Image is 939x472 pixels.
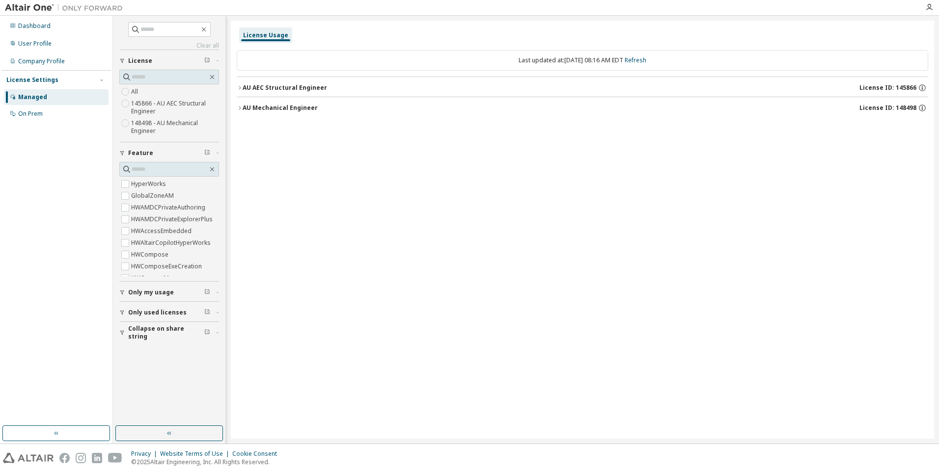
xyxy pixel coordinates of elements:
label: HWAMDCPrivateAuthoring [131,202,207,213]
span: License [128,57,152,65]
span: Collapse on share string [128,325,204,341]
a: Refresh [625,56,646,64]
button: AU Mechanical EngineerLicense ID: 148498 [237,97,928,119]
span: Clear filter [204,309,210,316]
div: AU Mechanical Engineer [243,104,318,112]
img: Altair One [5,3,128,13]
label: All [131,86,140,98]
label: HWAMDCPrivateExplorerPlus [131,213,215,225]
label: 148498 - AU Mechanical Engineer [131,117,219,137]
div: User Profile [18,40,52,48]
span: Clear filter [204,149,210,157]
div: Dashboard [18,22,51,30]
button: Collapse on share string [119,322,219,343]
span: Only my usage [128,288,174,296]
img: youtube.svg [108,453,122,463]
button: Feature [119,142,219,164]
label: HWAccessEmbedded [131,225,193,237]
span: Clear filter [204,288,210,296]
div: Last updated at: [DATE] 08:16 AM EDT [237,50,928,71]
button: Only my usage [119,282,219,303]
img: linkedin.svg [92,453,102,463]
span: Clear filter [204,57,210,65]
button: Only used licenses [119,302,219,323]
label: HWComposeExeCreation [131,261,204,272]
label: HyperWorks [131,178,168,190]
div: License Settings [6,76,58,84]
button: License [119,50,219,72]
button: AU AEC Structural EngineerLicense ID: 145866 [237,77,928,99]
div: AU AEC Structural Engineer [243,84,327,92]
div: Managed [18,93,47,101]
span: Feature [128,149,153,157]
label: 145866 - AU AEC Structural Engineer [131,98,219,117]
span: License ID: 145866 [859,84,916,92]
span: Clear filter [204,329,210,337]
p: © 2025 Altair Engineering, Inc. All Rights Reserved. [131,458,283,466]
span: License ID: 148498 [859,104,916,112]
div: Privacy [131,450,160,458]
a: Clear all [119,42,219,50]
div: Website Terms of Use [160,450,232,458]
img: altair_logo.svg [3,453,54,463]
div: On Prem [18,110,43,118]
div: Cookie Consent [232,450,283,458]
img: instagram.svg [76,453,86,463]
span: Only used licenses [128,309,187,316]
div: License Usage [243,31,288,39]
div: Company Profile [18,57,65,65]
img: facebook.svg [59,453,70,463]
label: HWCompose [131,249,170,261]
label: GlobalZoneAM [131,190,176,202]
label: HWConnectMe [131,272,174,284]
label: HWAltairCopilotHyperWorks [131,237,213,249]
